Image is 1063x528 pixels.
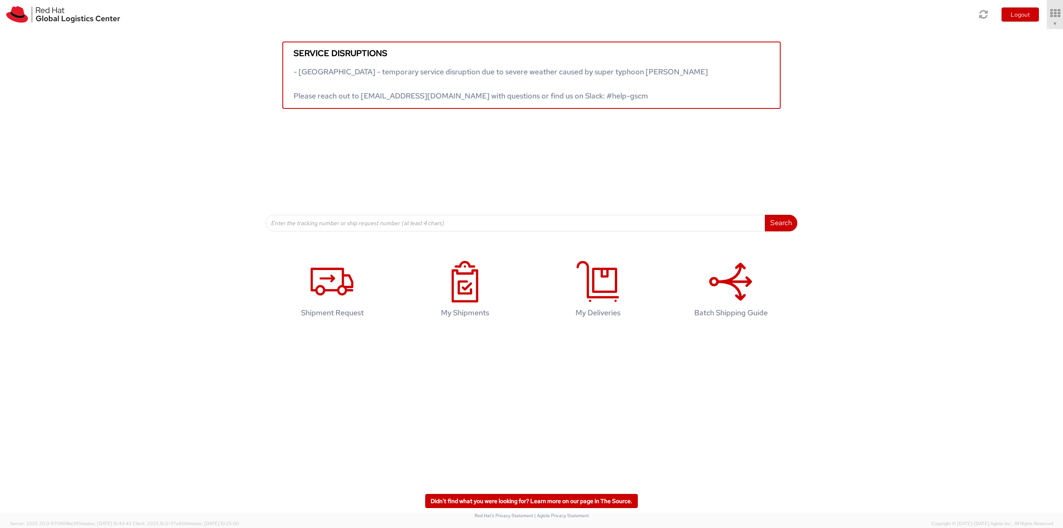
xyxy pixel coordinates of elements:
span: Server: 2025.20.0-970904bc0f3 [10,521,132,526]
span: master, [DATE] 10:25:00 [188,521,239,526]
span: - [GEOGRAPHIC_DATA] - temporary service disruption due to severe weather caused by super typhoon ... [294,67,708,101]
a: My Shipments [403,252,527,330]
button: Logout [1002,7,1039,22]
span: Client: 2025.18.0-37e85b1 [133,521,239,526]
h4: My Deliveries [544,309,652,317]
a: Shipment Request [270,252,394,330]
img: rh-logistics-00dfa346123c4ec078e1.svg [6,6,120,23]
span: Copyright © [DATE]-[DATE] Agistix Inc., All Rights Reserved [931,521,1053,527]
span: ▼ [1053,20,1058,27]
a: Red Hat's Privacy Statement [475,513,533,518]
span: master, [DATE] 10:43:43 [81,521,132,526]
button: Search [765,215,797,231]
h5: Service disruptions [294,49,769,58]
h4: My Shipments [411,309,519,317]
a: Didn't find what you were looking for? Learn more on our page in The Source. [425,494,638,508]
input: Enter the tracking number or ship request number (at least 4 chars) [266,215,765,231]
a: My Deliveries [536,252,660,330]
a: | Agistix Privacy Statement [534,513,589,518]
h4: Shipment Request [279,309,386,317]
a: Service disruptions - [GEOGRAPHIC_DATA] - temporary service disruption due to severe weather caus... [282,42,781,109]
h4: Batch Shipping Guide [677,309,784,317]
a: Batch Shipping Guide [669,252,793,330]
